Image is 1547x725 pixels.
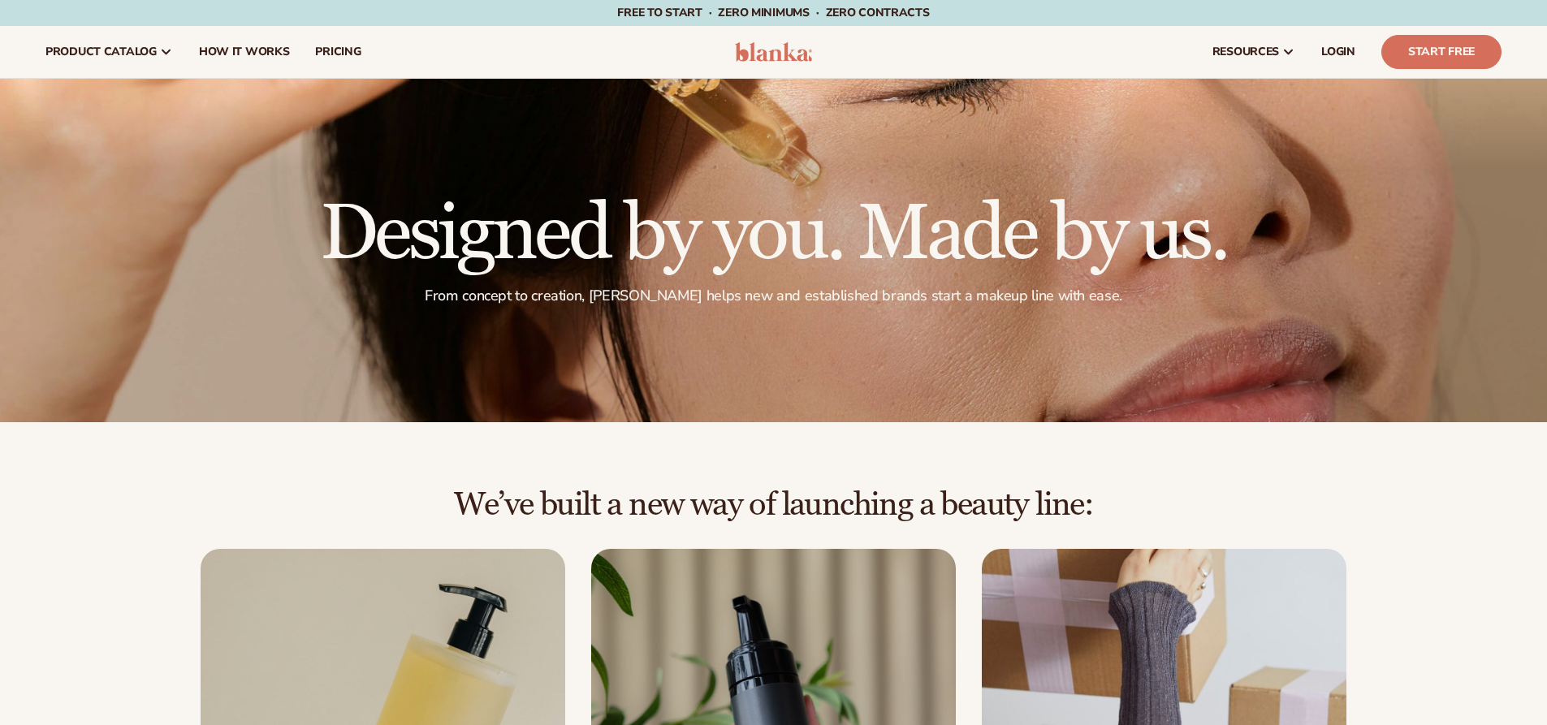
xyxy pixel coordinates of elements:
span: Free to start · ZERO minimums · ZERO contracts [617,5,929,20]
a: product catalog [32,26,186,78]
span: resources [1212,45,1279,58]
span: LOGIN [1321,45,1355,58]
a: How It Works [186,26,303,78]
a: resources [1199,26,1308,78]
span: product catalog [45,45,157,58]
span: How It Works [199,45,290,58]
span: pricing [315,45,361,58]
h1: Designed by you. Made by us. [320,196,1227,274]
h2: We’ve built a new way of launching a beauty line: [45,487,1502,523]
a: Start Free [1381,35,1502,69]
img: logo [735,42,812,62]
a: pricing [302,26,374,78]
a: LOGIN [1308,26,1368,78]
p: From concept to creation, [PERSON_NAME] helps new and established brands start a makeup line with... [320,287,1227,305]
